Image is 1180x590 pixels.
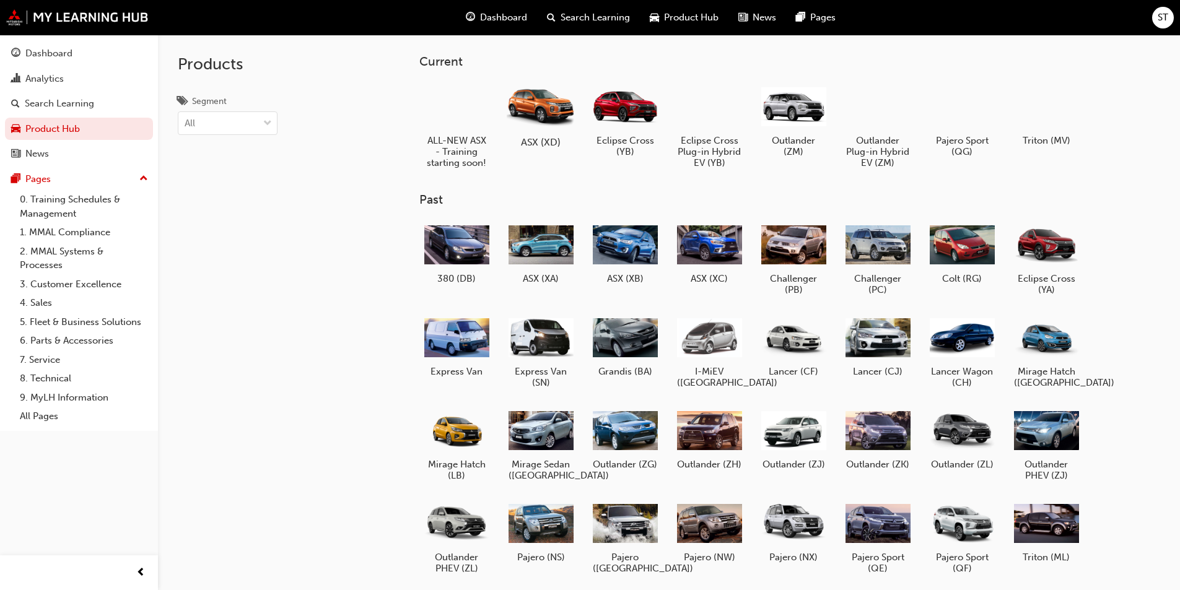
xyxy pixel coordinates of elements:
[15,275,153,294] a: 3. Customer Excellence
[178,97,187,108] span: tags-icon
[841,217,915,300] a: Challenger (PC)
[15,313,153,332] a: 5. Fleet & Business Solutions
[561,11,630,25] span: Search Learning
[925,403,999,475] a: Outlander (ZL)
[11,74,20,85] span: chart-icon
[796,10,805,25] span: pages-icon
[664,11,719,25] span: Product Hub
[15,293,153,313] a: 4. Sales
[25,172,51,186] div: Pages
[1014,552,1079,563] h5: Triton (ML)
[761,273,826,295] h5: Challenger (PB)
[11,174,20,185] span: pages-icon
[509,552,574,563] h5: Pajero (NS)
[1152,7,1174,28] button: ST
[1009,496,1083,568] a: Triton (ML)
[424,135,489,168] h5: ALL-NEW ASX - Training starting soon!
[756,79,831,162] a: Outlander (ZM)
[930,366,995,388] h5: Lancer Wagon (CH)
[185,116,195,131] div: All
[930,552,995,574] h5: Pajero Sport (QF)
[846,273,911,295] h5: Challenger (PC)
[925,79,999,162] a: Pajero Sport (QG)
[738,10,748,25] span: news-icon
[6,9,149,25] img: mmal
[593,459,658,470] h5: Outlander (ZG)
[1014,366,1079,388] h5: Mirage Hatch ([GEOGRAPHIC_DATA])
[925,496,999,579] a: Pajero Sport (QF)
[677,366,742,388] h5: I-MiEV ([GEOGRAPHIC_DATA])
[263,116,272,132] span: down-icon
[588,310,662,382] a: Grandis (BA)
[588,403,662,475] a: Outlander (ZG)
[11,98,20,110] span: search-icon
[25,147,49,161] div: News
[588,217,662,289] a: ASX (XB)
[1158,11,1168,25] span: ST
[1009,79,1083,150] a: Triton (MV)
[5,40,153,168] button: DashboardAnalyticsSearch LearningProduct HubNews
[424,552,489,574] h5: Outlander PHEV (ZL)
[15,369,153,388] a: 8. Technical
[11,149,20,160] span: news-icon
[419,403,494,486] a: Mirage Hatch (LB)
[756,403,831,475] a: Outlander (ZJ)
[756,310,831,382] a: Lancer (CF)
[677,459,742,470] h5: Outlander (ZH)
[139,171,148,187] span: up-icon
[424,273,489,284] h5: 380 (DB)
[25,72,64,86] div: Analytics
[5,142,153,165] a: News
[588,496,662,579] a: Pajero ([GEOGRAPHIC_DATA])
[841,403,915,475] a: Outlander (ZK)
[677,135,742,168] h5: Eclipse Cross Plug-in Hybrid EV (YB)
[178,54,278,74] h2: Products
[5,42,153,65] a: Dashboard
[841,310,915,382] a: Lancer (CJ)
[537,5,640,30] a: search-iconSearch Learning
[136,565,146,581] span: prev-icon
[547,10,556,25] span: search-icon
[424,459,489,481] h5: Mirage Hatch (LB)
[15,388,153,407] a: 9. MyLH Information
[15,190,153,223] a: 0. Training Schedules & Management
[424,366,489,377] h5: Express Van
[593,552,658,574] h5: Pajero ([GEOGRAPHIC_DATA])
[650,10,659,25] span: car-icon
[419,310,494,382] a: Express Van
[509,459,574,481] h5: Mirage Sedan ([GEOGRAPHIC_DATA])
[419,79,494,173] a: ALL-NEW ASX - Training starting soon!
[1009,403,1083,486] a: Outlander PHEV (ZJ)
[925,217,999,289] a: Colt (RG)
[419,496,494,579] a: Outlander PHEV (ZL)
[841,79,915,173] a: Outlander Plug-in Hybrid EV (ZM)
[846,135,911,168] h5: Outlander Plug-in Hybrid EV (ZM)
[506,136,575,148] h5: ASX (XD)
[5,168,153,191] button: Pages
[480,11,527,25] span: Dashboard
[192,95,227,108] div: Segment
[761,366,826,377] h5: Lancer (CF)
[677,552,742,563] h5: Pajero (NW)
[1009,310,1083,393] a: Mirage Hatch ([GEOGRAPHIC_DATA])
[509,273,574,284] h5: ASX (XA)
[25,97,94,111] div: Search Learning
[5,118,153,141] a: Product Hub
[504,217,578,289] a: ASX (XA)
[5,92,153,115] a: Search Learning
[504,79,578,150] a: ASX (XD)
[925,310,999,393] a: Lancer Wagon (CH)
[504,310,578,393] a: Express Van (SN)
[672,403,746,475] a: Outlander (ZH)
[846,366,911,377] h5: Lancer (CJ)
[761,135,826,157] h5: Outlander (ZM)
[456,5,537,30] a: guage-iconDashboard
[640,5,728,30] a: car-iconProduct Hub
[419,193,1123,207] h3: Past
[593,135,658,157] h5: Eclipse Cross (YB)
[930,273,995,284] h5: Colt (RG)
[504,496,578,568] a: Pajero (NS)
[846,552,911,574] h5: Pajero Sport (QE)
